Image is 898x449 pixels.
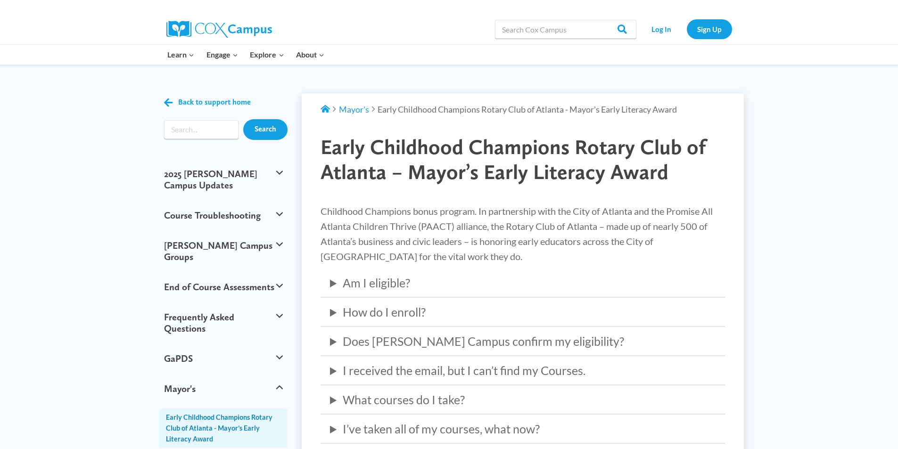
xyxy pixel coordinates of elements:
[250,49,284,61] span: Explore
[162,45,330,65] nav: Primary Navigation
[495,20,636,39] input: Search Cox Campus
[641,19,682,39] a: Log In
[321,134,706,184] span: Early Childhood Champions Rotary Club of Atlanta – Mayor’s Early Literacy Award
[330,361,716,380] summary: I received the email, but I can’t find my Courses.
[687,19,732,39] a: Sign Up
[296,49,324,61] span: About
[159,200,288,230] button: Course Troubleshooting
[206,49,238,61] span: Engage
[159,230,288,272] button: [PERSON_NAME] Campus Groups
[378,104,677,114] span: Early Childhood Champions Rotary Club of Atlanta - Mayor’s Early Literacy Award
[330,332,716,351] summary: Does [PERSON_NAME] Campus confirm my eligibility?
[159,272,288,302] button: End of Course Assessments
[178,98,251,107] span: Back to support home
[243,119,288,140] input: Search
[330,302,716,321] summary: How do I enroll?
[164,120,239,139] input: Search input
[321,204,725,264] p: Childhood Champions bonus program. In partnership with the City of Atlanta and the Promise All At...
[321,104,330,114] a: Support Home
[330,419,716,438] summary: I’ve taken all of my courses, what now?
[339,104,369,114] a: Mayor's
[159,343,288,374] button: GaPDS
[159,408,288,448] a: Early Childhood Champions Rotary Club of Atlanta - Mayor’s Early Literacy Award
[641,19,732,39] nav: Secondary Navigation
[164,96,251,109] a: Back to support home
[167,49,194,61] span: Learn
[159,374,288,404] button: Mayor's
[164,120,239,139] form: Search form
[330,390,716,409] summary: What courses do I take?
[159,159,288,200] button: 2025 [PERSON_NAME] Campus Updates
[166,21,272,38] img: Cox Campus
[330,273,716,292] summary: Am I eligible?
[159,302,288,343] button: Frequently Asked Questions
